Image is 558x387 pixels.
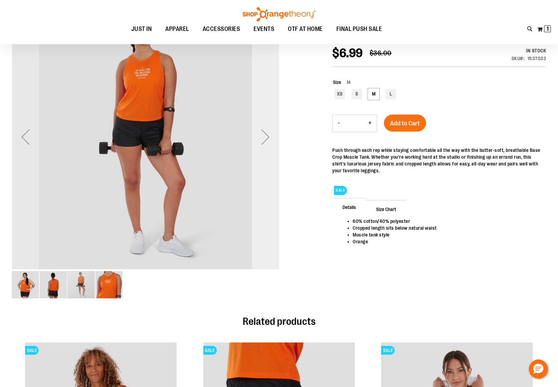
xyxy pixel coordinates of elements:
span: $36.00 [370,49,392,57]
li: Cropped length sits below natural waist [353,225,539,231]
div: Next [252,3,279,270]
span: Add to Cart [390,120,420,127]
div: Previous [12,3,39,270]
a: FINAL PUSH SALE [330,21,389,37]
span: ACCESSORIES [203,21,240,37]
span: EVENTS [254,21,274,37]
li: 60% cotton/40% polyester [353,218,539,225]
div: Push through each rep while staying comfortable all the way with the butter-soft, breathable Base... [332,147,546,174]
span: Size Chart [366,200,406,218]
img: Alternate image #2 for 1537033 [12,2,279,269]
a: JUST IN [125,21,159,37]
img: Shop Orangetheory [242,7,316,21]
button: Add to Cart [384,115,426,131]
div: M [369,89,379,99]
div: L [386,89,396,99]
img: Product image for Base Crop Muscle Tank [12,271,39,298]
span: SALE [334,186,347,195]
a: APPAREL [159,21,196,37]
span: SALE [381,346,395,355]
span: OTF AT HOME [288,21,323,37]
a: OTF AT HOME [281,21,330,37]
div: Availability [511,47,546,54]
a: ACCESSORIES [196,21,247,37]
span: FINAL PUSH SALE [336,21,382,37]
div: 1537033 [527,55,546,62]
span: Details [332,198,366,216]
div: image 1 of 4 [12,270,40,299]
button: Increase product quantity [363,115,377,132]
img: Alternate image #3 for 1537033 [95,271,123,298]
div: XS [335,89,345,99]
span: SALE [203,346,217,355]
span: Size [333,80,341,85]
input: Product quantity [345,115,363,131]
span: 1 [546,25,549,32]
span: APPAREL [165,21,189,37]
span: M [341,80,350,85]
a: EVENTS [247,21,281,37]
li: Orange [353,238,539,245]
div: image 2 of 4 [40,270,68,299]
span: $6.99 [332,46,363,60]
span: Related products [243,316,316,327]
strong: SKU [511,56,525,61]
div: carousel [12,3,279,299]
li: Muscle tank style [353,231,539,238]
img: Alternate image #1 for 1537033 [40,271,67,298]
span: SALE [25,346,39,355]
div: S [352,89,362,99]
div: image 4 of 4 [95,270,123,299]
button: Decrease product quantity [333,115,345,132]
div: image 3 of 4 [68,270,95,299]
span: JUST IN [131,21,152,37]
button: Hello, have a question? Let’s chat. [529,359,548,379]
